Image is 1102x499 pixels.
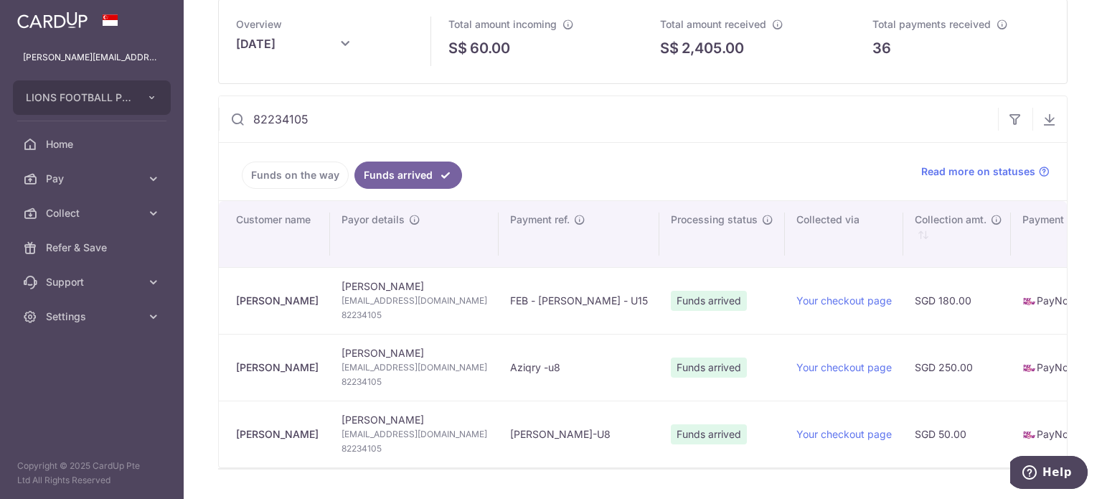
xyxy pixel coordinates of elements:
[46,137,141,151] span: Home
[796,294,892,307] a: Your checkout page
[342,427,487,442] span: [EMAIL_ADDRESS][DOMAIN_NAME]
[236,427,319,442] div: [PERSON_NAME]
[671,213,758,227] span: Processing status
[330,334,499,401] td: [PERSON_NAME]
[903,401,1011,467] td: SGD 50.00
[872,18,991,30] span: Total payments received
[219,201,330,267] th: Customer name
[682,37,744,59] p: 2,405.00
[32,10,62,23] span: Help
[510,213,570,227] span: Payment ref.
[448,18,557,30] span: Total amount incoming
[342,375,487,389] span: 82234105
[242,162,349,189] a: Funds on the way
[342,442,487,456] span: 82234105
[796,361,892,373] a: Your checkout page
[659,201,785,267] th: Processing status
[671,291,747,311] span: Funds arrived
[342,213,405,227] span: Payor details
[671,424,747,444] span: Funds arrived
[23,50,161,65] p: [PERSON_NAME][EMAIL_ADDRESS][DOMAIN_NAME]
[1022,428,1037,442] img: paynow-md-4fe65508ce96feda548756c5ee0e473c78d4820b8ea51387c6e4ad89e58a5e61.png
[903,201,1011,267] th: Collection amt. : activate to sort column ascending
[660,37,679,59] span: S$
[671,358,747,378] span: Funds arrived
[470,37,510,59] p: 60.00
[342,294,487,308] span: [EMAIL_ADDRESS][DOMAIN_NAME]
[46,309,141,324] span: Settings
[46,241,141,255] span: Refer & Save
[236,294,319,308] div: [PERSON_NAME]
[26,90,132,105] span: LIONS FOOTBALL PTE. LTD.
[236,360,319,375] div: [PERSON_NAME]
[354,162,462,189] a: Funds arrived
[13,80,171,115] button: LIONS FOOTBALL PTE. LTD.
[1022,361,1037,376] img: paynow-md-4fe65508ce96feda548756c5ee0e473c78d4820b8ea51387c6e4ad89e58a5e61.png
[342,360,487,375] span: [EMAIL_ADDRESS][DOMAIN_NAME]
[915,213,986,227] span: Collection amt.
[1010,456,1088,492] iframe: Opens a widget where you can find more information
[660,18,766,30] span: Total amount received
[499,334,659,401] td: Aziqry -u8
[17,11,88,29] img: CardUp
[46,172,141,186] span: Pay
[499,267,659,334] td: FEB - [PERSON_NAME] - U15
[921,164,1050,179] a: Read more on statuses
[46,275,141,289] span: Support
[796,428,892,440] a: Your checkout page
[872,37,891,59] p: 36
[46,206,141,220] span: Collect
[448,37,467,59] span: S$
[1022,294,1037,309] img: paynow-md-4fe65508ce96feda548756c5ee0e473c78d4820b8ea51387c6e4ad89e58a5e61.png
[330,201,499,267] th: Payor details
[236,18,282,30] span: Overview
[330,401,499,467] td: [PERSON_NAME]
[903,334,1011,401] td: SGD 250.00
[330,267,499,334] td: [PERSON_NAME]
[785,201,903,267] th: Collected via
[921,164,1035,179] span: Read more on statuses
[499,401,659,467] td: [PERSON_NAME]-U8
[219,96,998,142] input: Search
[903,267,1011,334] td: SGD 180.00
[499,201,659,267] th: Payment ref.
[342,308,487,322] span: 82234105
